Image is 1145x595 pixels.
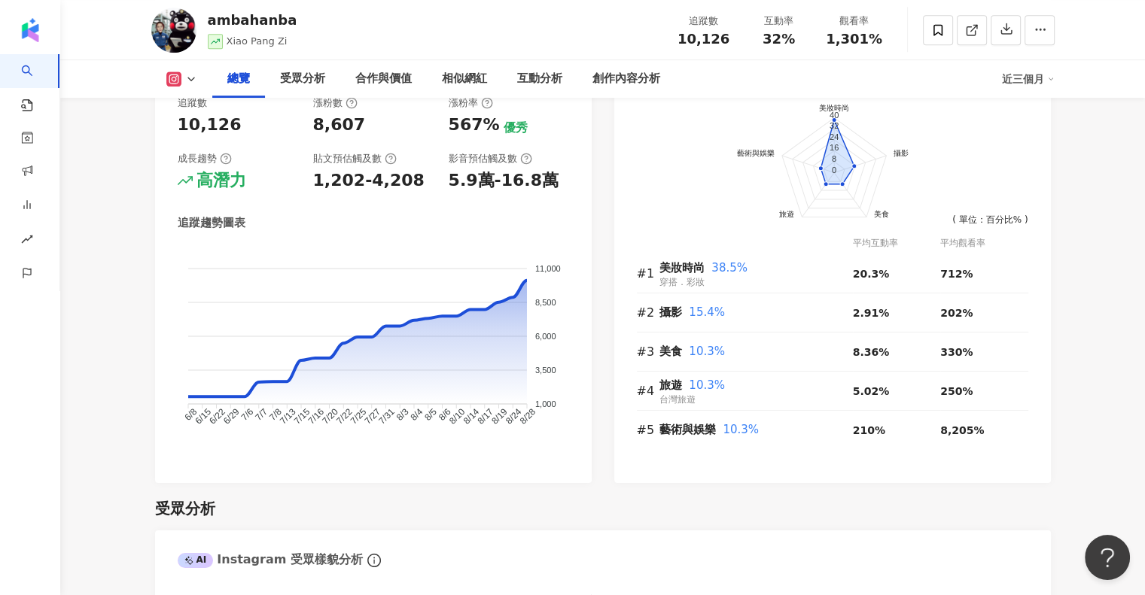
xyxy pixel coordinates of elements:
[940,424,984,436] span: 8,205%
[21,224,33,258] span: rise
[436,406,452,423] tspan: 8/6
[320,406,340,427] tspan: 7/20
[637,303,659,322] div: #2
[831,154,836,163] text: 8
[313,152,397,165] div: 貼文預估觸及數
[534,399,556,408] tspan: 1,000
[227,70,250,88] div: 總覽
[207,406,227,427] tspan: 6/22
[829,110,838,119] text: 40
[313,169,425,193] div: 1,202-4,208
[659,394,696,405] span: 台灣旅遊
[853,346,890,358] span: 8.36%
[178,551,363,568] div: Instagram 受眾樣貌分析
[446,406,467,427] tspan: 8/10
[517,70,562,88] div: 互動分析
[940,307,973,319] span: 202%
[829,132,838,141] text: 24
[394,406,410,423] tspan: 8/3
[894,149,909,157] text: 攝影
[592,70,660,88] div: 創作內容分析
[659,305,682,319] span: 攝影
[940,268,973,280] span: 712%
[151,8,196,53] img: KOL Avatar
[362,406,382,427] tspan: 7/27
[475,406,495,427] tspan: 8/17
[355,70,412,88] div: 合作與價值
[940,236,1028,250] div: 平均觀看率
[763,32,795,47] span: 32%
[489,406,510,427] tspan: 8/19
[689,305,725,319] span: 15.4%
[208,11,297,29] div: ambahanba
[291,406,312,427] tspan: 7/15
[534,263,560,272] tspan: 11,000
[517,406,537,427] tspan: 8/28
[348,406,368,427] tspan: 7/25
[736,149,774,157] text: 藝術與娛樂
[751,14,808,29] div: 互動率
[637,264,659,283] div: #1
[193,406,213,427] tspan: 6/15
[227,35,288,47] span: Xiao Pang Zi
[659,345,682,358] span: 美食
[442,70,487,88] div: 相似網紅
[178,96,207,110] div: 追蹤數
[1002,67,1055,91] div: 近三個月
[196,169,246,193] div: 高潛力
[678,31,729,47] span: 10,126
[819,103,849,111] text: 美妝時尚
[637,420,659,439] div: #5
[659,261,705,275] span: 美妝時尚
[723,423,759,436] span: 10.3%
[408,406,425,423] tspan: 8/4
[280,70,325,88] div: 受眾分析
[659,277,705,287] span: 穿搭．彩妝
[940,385,973,397] span: 250%
[659,378,682,392] span: 旅遊
[21,54,51,113] a: search
[711,261,748,275] span: 38.5%
[853,307,890,319] span: 2.91%
[449,152,532,165] div: 影音預估觸及數
[422,406,439,423] tspan: 8/5
[853,424,885,436] span: 210%
[503,406,523,427] tspan: 8/24
[853,236,940,250] div: 平均互動率
[637,342,659,361] div: #3
[779,210,794,218] text: 旅遊
[831,165,836,174] text: 0
[675,14,732,29] div: 追蹤數
[449,96,493,110] div: 漲粉率
[278,406,298,427] tspan: 7/13
[829,143,838,152] text: 16
[461,406,481,427] tspan: 8/14
[178,553,214,568] div: AI
[18,18,42,42] img: logo icon
[1085,535,1130,580] iframe: Help Scout Beacon - Open
[178,152,232,165] div: 成長趨勢
[178,215,245,231] div: 追蹤趨勢圖表
[826,14,883,29] div: 觀看率
[534,297,556,306] tspan: 8,500
[940,346,973,358] span: 330%
[853,268,890,280] span: 20.3%
[267,406,284,423] tspan: 7/8
[829,121,838,130] text: 32
[313,114,366,137] div: 8,607
[306,406,326,427] tspan: 7/16
[365,551,383,569] span: info-circle
[376,406,397,427] tspan: 7/31
[534,331,556,340] tspan: 6,000
[253,406,270,423] tspan: 7/7
[221,406,242,427] tspan: 6/29
[449,169,559,193] div: 5.9萬-16.8萬
[313,96,358,110] div: 漲粉數
[689,378,725,392] span: 10.3%
[534,365,556,374] tspan: 3,500
[178,114,242,137] div: 10,126
[334,406,355,427] tspan: 7/22
[155,498,215,519] div: 受眾分析
[637,381,659,400] div: #4
[659,423,716,436] span: 藝術與娛樂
